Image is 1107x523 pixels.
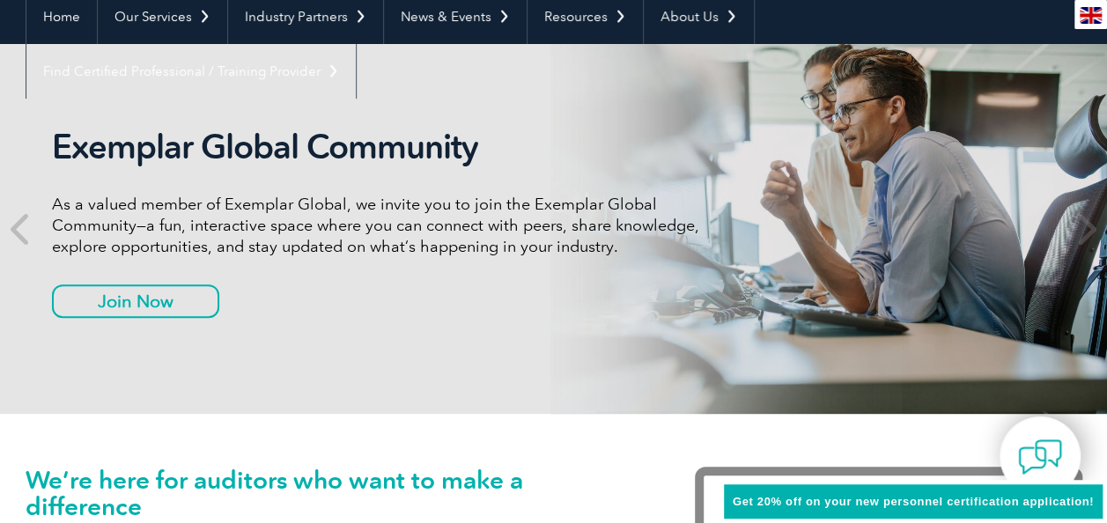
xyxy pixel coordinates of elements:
p: As a valued member of Exemplar Global, we invite you to join the Exemplar Global Community—a fun,... [52,194,712,257]
h1: We’re here for auditors who want to make a difference [26,467,642,519]
img: en [1080,7,1102,24]
a: Join Now [52,284,219,318]
h2: Exemplar Global Community [52,127,712,167]
a: Find Certified Professional / Training Provider [26,44,356,99]
span: Get 20% off on your new personnel certification application! [733,495,1094,508]
img: contact-chat.png [1018,435,1062,479]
